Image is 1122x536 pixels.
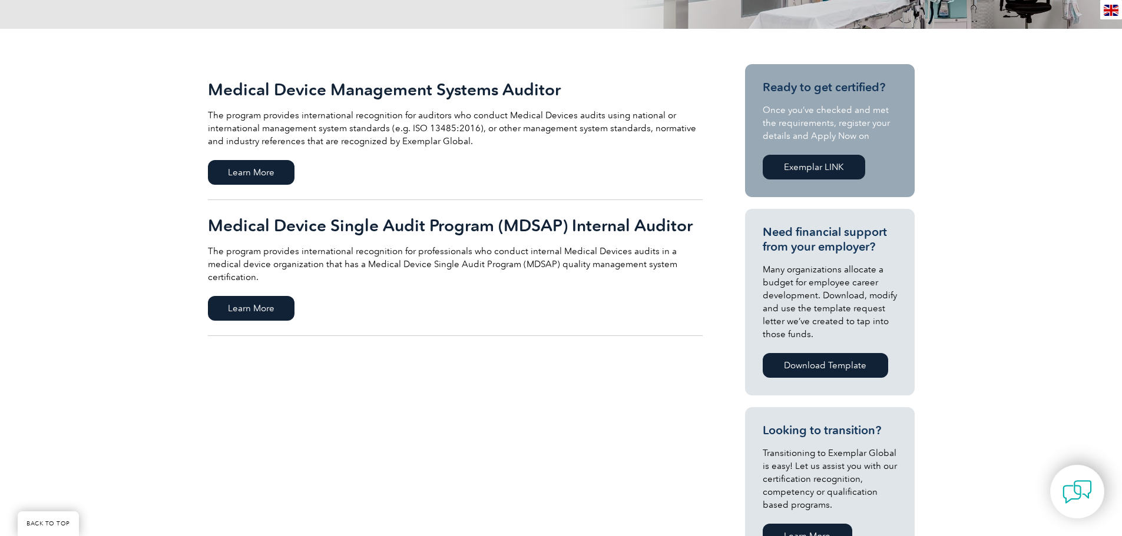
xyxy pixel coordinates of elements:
[763,104,897,142] p: Once you’ve checked and met the requirements, register your details and Apply Now on
[763,447,897,511] p: Transitioning to Exemplar Global is easy! Let us assist you with our certification recognition, c...
[208,216,703,235] h2: Medical Device Single Audit Program (MDSAP) Internal Auditor
[763,225,897,254] h3: Need financial support from your employer?
[763,423,897,438] h3: Looking to transition?
[208,109,703,148] p: The program provides international recognition for auditors who conduct Medical Devices audits us...
[208,200,703,336] a: Medical Device Single Audit Program (MDSAP) Internal Auditor The program provides international r...
[1104,5,1118,16] img: en
[763,155,865,179] a: Exemplar LINK
[1063,477,1092,507] img: contact-chat.png
[763,80,897,95] h3: Ready to get certified?
[208,296,294,321] span: Learn More
[208,80,703,99] h2: Medical Device Management Systems Auditor
[208,160,294,185] span: Learn More
[763,353,888,378] a: Download Template
[763,263,897,341] p: Many organizations allocate a budget for employee career development. Download, modify and use th...
[18,511,79,536] a: BACK TO TOP
[208,245,703,284] p: The program provides international recognition for professionals who conduct internal Medical Dev...
[208,64,703,200] a: Medical Device Management Systems Auditor The program provides international recognition for audi...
